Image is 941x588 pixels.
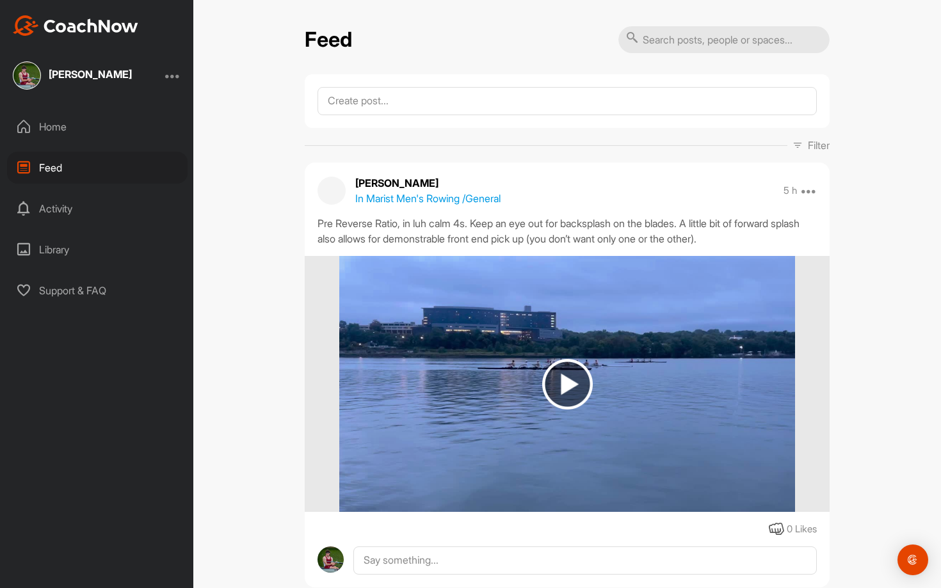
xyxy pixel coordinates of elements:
h2: Feed [305,28,352,52]
div: [PERSON_NAME] [49,69,132,79]
div: Pre Reverse Ratio, in luh calm 4s. Keep an eye out for backsplash on the blades. A little bit of ... [318,216,817,246]
img: play [542,359,593,409]
div: Open Intercom Messenger [897,544,928,575]
p: Filter [808,138,830,153]
p: 5 h [784,184,797,197]
img: media [339,256,794,512]
input: Search posts, people or spaces... [618,26,830,53]
div: Feed [7,152,188,184]
img: avatar [318,546,344,573]
img: square_355c8141626c08ce76ddd60047c20266.jpg [13,61,41,90]
p: [PERSON_NAME] [355,175,501,191]
div: 0 Likes [787,522,817,537]
img: CoachNow [13,15,138,36]
div: Support & FAQ [7,274,188,306]
p: In Marist Men's Rowing / General [355,191,501,206]
div: Activity [7,193,188,225]
div: Home [7,111,188,143]
div: Library [7,234,188,266]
